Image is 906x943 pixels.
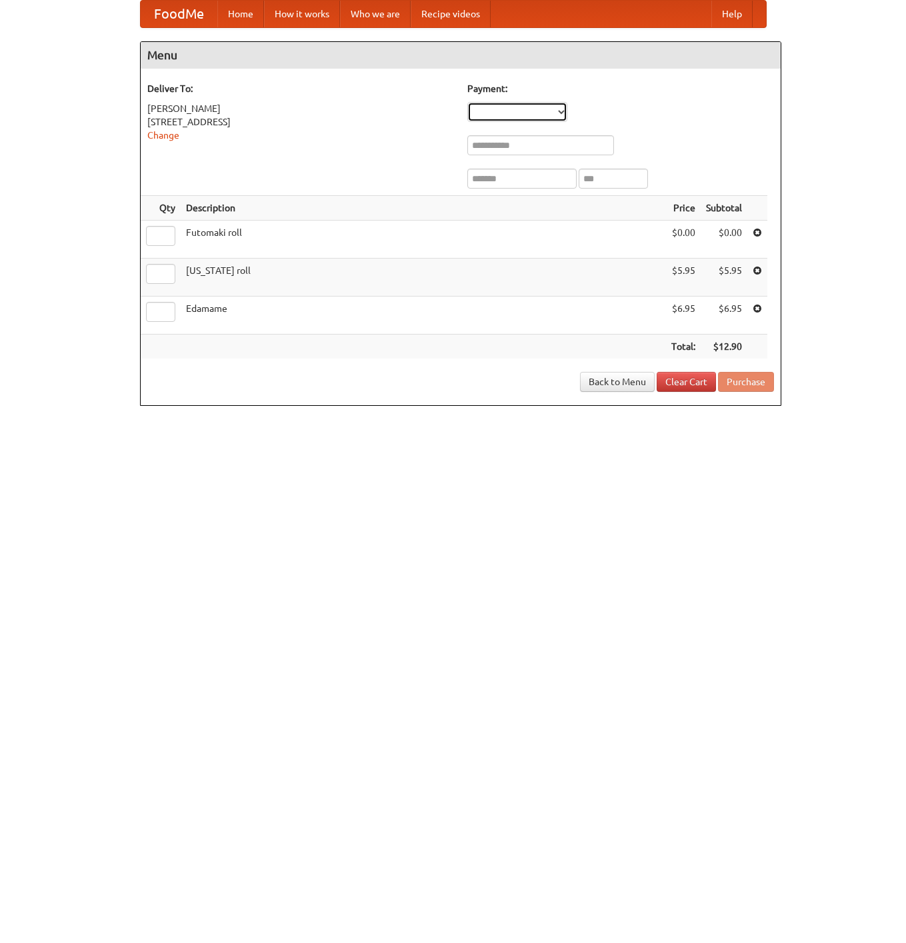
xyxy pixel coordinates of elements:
td: $0.00 [666,221,701,259]
a: Who we are [340,1,411,27]
a: Home [217,1,264,27]
td: [US_STATE] roll [181,259,666,297]
td: $5.95 [701,259,747,297]
td: $6.95 [666,297,701,335]
h5: Payment: [467,82,774,95]
a: Change [147,130,179,141]
th: Price [666,196,701,221]
th: Subtotal [701,196,747,221]
td: $5.95 [666,259,701,297]
td: $0.00 [701,221,747,259]
h4: Menu [141,42,781,69]
td: Edamame [181,297,666,335]
td: Futomaki roll [181,221,666,259]
th: Qty [141,196,181,221]
div: [STREET_ADDRESS] [147,115,454,129]
a: Back to Menu [580,372,655,392]
th: Total: [666,335,701,359]
a: Help [711,1,753,27]
button: Purchase [718,372,774,392]
h5: Deliver To: [147,82,454,95]
a: How it works [264,1,340,27]
th: $12.90 [701,335,747,359]
a: Recipe videos [411,1,491,27]
th: Description [181,196,666,221]
a: Clear Cart [657,372,716,392]
div: [PERSON_NAME] [147,102,454,115]
a: FoodMe [141,1,217,27]
td: $6.95 [701,297,747,335]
